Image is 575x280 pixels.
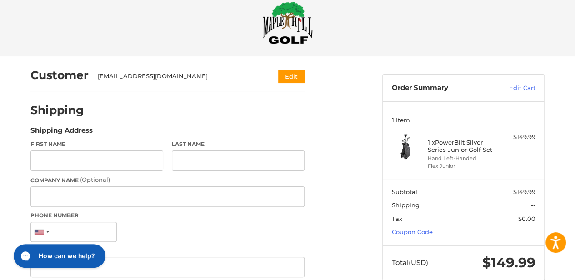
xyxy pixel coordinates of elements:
div: [EMAIL_ADDRESS][DOMAIN_NAME] [98,72,261,81]
div: $149.99 [500,133,535,142]
h2: Shipping [30,103,84,117]
small: (Optional) [80,176,110,183]
li: Hand Left-Handed [428,155,497,162]
h3: Order Summary [392,84,490,93]
span: $149.99 [482,254,535,271]
span: Shipping [392,201,420,209]
h2: Customer [30,68,89,82]
span: Tax [392,215,402,222]
iframe: Gorgias live chat messenger [9,241,108,271]
iframe: Google Customer Reviews [500,255,575,280]
button: Edit [278,70,305,83]
span: Total (USD) [392,258,428,267]
label: First Name [30,140,163,148]
legend: Shipping Address [30,125,93,140]
img: Maple Hill Golf [263,1,313,44]
a: Coupon Code [392,228,433,235]
h4: 1 x PowerBilt Silver Series Junior Golf Set [428,139,497,154]
label: Last Name [172,140,305,148]
h3: 1 Item [392,116,535,124]
span: $0.00 [518,215,535,222]
span: Subtotal [392,188,417,195]
label: Company Name [30,175,305,185]
label: Address [30,246,305,255]
div: United States: +1 [31,222,52,242]
span: -- [531,201,535,209]
span: $149.99 [513,188,535,195]
label: Phone Number [30,211,305,220]
a: Edit Cart [490,84,535,93]
li: Flex Junior [428,162,497,170]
